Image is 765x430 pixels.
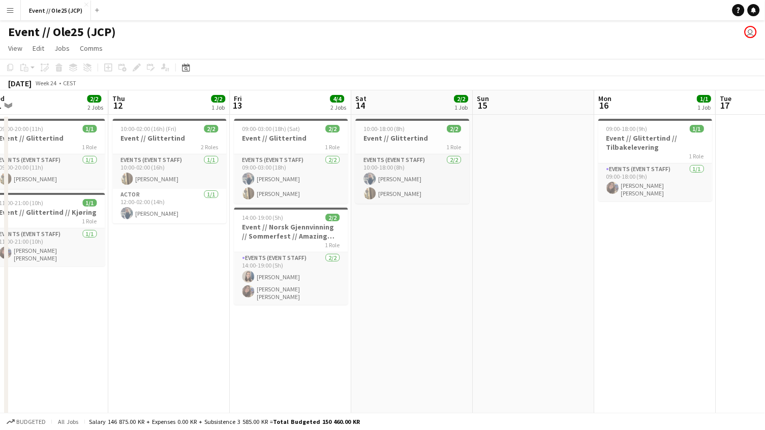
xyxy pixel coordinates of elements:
span: Total Budgeted 150 460.00 KR [273,418,360,425]
app-card-role: Events (Event Staff)1/110:00-02:00 (16h)[PERSON_NAME] [113,154,227,189]
span: 2/2 [211,95,226,103]
app-job-card: 09:00-03:00 (18h) (Sat)2/2Event // Glittertind1 RoleEvents (Event Staff)2/209:00-03:00 (18h)[PERS... [234,119,348,204]
span: 10:00-02:00 (16h) (Fri) [121,125,177,133]
span: 2/2 [326,214,340,221]
span: 2/2 [204,125,219,133]
div: 2 Jobs [88,104,104,111]
div: 1 Job [455,104,468,111]
h3: Event // Glittertind [356,134,470,143]
app-job-card: 09:00-18:00 (9h)1/1Event // Glittertind // Tilbakelevering1 RoleEvents (Event Staff)1/109:00-18:0... [599,119,713,201]
span: 15 [476,100,489,111]
span: 1/1 [83,125,97,133]
span: 1/1 [83,199,97,207]
app-card-role: Actor1/112:00-02:00 (14h)[PERSON_NAME] [113,189,227,223]
span: 14 [354,100,367,111]
span: 17 [719,100,732,111]
span: 1/1 [697,95,712,103]
span: 2/2 [87,95,102,103]
span: 1/1 [690,125,705,133]
span: 1 Role [690,152,705,160]
app-card-role: Events (Event Staff)2/209:00-03:00 (18h)[PERSON_NAME][PERSON_NAME] [234,154,348,204]
a: Comms [76,42,107,55]
span: Mon [599,94,612,103]
span: Week 24 [34,79,59,87]
span: 12 [111,100,126,111]
app-card-role: Events (Event Staff)1/109:00-18:00 (9h)[PERSON_NAME] [PERSON_NAME] [599,163,713,201]
span: 1 Role [325,143,340,151]
span: 1 Role [447,143,462,151]
span: Fri [234,94,242,103]
span: Jobs [54,44,70,53]
h3: Event // Glittertind [113,134,227,143]
div: [DATE] [8,78,32,88]
app-job-card: 10:00-02:00 (16h) (Fri)2/2Event // Glittertind2 RolesEvents (Event Staff)1/110:00-02:00 (16h)[PER... [113,119,227,223]
app-card-role: Events (Event Staff)2/210:00-18:00 (8h)[PERSON_NAME][PERSON_NAME] [356,154,470,204]
span: 1 Role [325,241,340,249]
span: 1 Role [82,143,97,151]
span: 2/2 [454,95,469,103]
span: 2/2 [326,125,340,133]
h3: Event // Norsk Gjennvinning // Sommerfest // Amazing Race [234,222,348,241]
button: Event // Ole25 (JCP) [21,1,91,20]
a: Edit [28,42,48,55]
span: View [8,44,22,53]
span: 4/4 [330,95,345,103]
span: 2 Roles [201,143,219,151]
span: 2/2 [447,125,462,133]
div: CEST [63,79,76,87]
h3: Event // Glittertind [234,134,348,143]
div: 2 Jobs [331,104,347,111]
span: Sun [477,94,489,103]
span: Sat [356,94,367,103]
a: Jobs [50,42,74,55]
span: 09:00-03:00 (18h) (Sat) [242,125,300,133]
app-card-role: Events (Event Staff)2/214:00-19:00 (5h)[PERSON_NAME][PERSON_NAME] [PERSON_NAME] [234,252,348,305]
span: 10:00-18:00 (8h) [364,125,405,133]
h1: Event // Ole25 (JCP) [8,24,116,40]
app-user-avatar: Ole Rise [745,26,757,38]
span: All jobs [56,418,80,425]
span: Budgeted [16,418,46,425]
h3: Event // Glittertind // Tilbakelevering [599,134,713,152]
span: Tue [720,94,732,103]
app-job-card: 14:00-19:00 (5h)2/2Event // Norsk Gjennvinning // Sommerfest // Amazing Race1 RoleEvents (Event S... [234,208,348,305]
span: Comms [80,44,103,53]
div: 1 Job [698,104,711,111]
span: 14:00-19:00 (5h) [242,214,284,221]
app-job-card: 10:00-18:00 (8h)2/2Event // Glittertind1 RoleEvents (Event Staff)2/210:00-18:00 (8h)[PERSON_NAME]... [356,119,470,204]
a: View [4,42,26,55]
span: Thu [113,94,126,103]
button: Budgeted [5,416,47,427]
span: Edit [33,44,44,53]
span: 09:00-18:00 (9h) [607,125,648,133]
div: 1 Job [212,104,225,111]
span: 13 [233,100,242,111]
div: Salary 146 875.00 KR + Expenses 0.00 KR + Subsistence 3 585.00 KR = [89,418,360,425]
span: 1 Role [82,217,97,225]
span: 16 [597,100,612,111]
